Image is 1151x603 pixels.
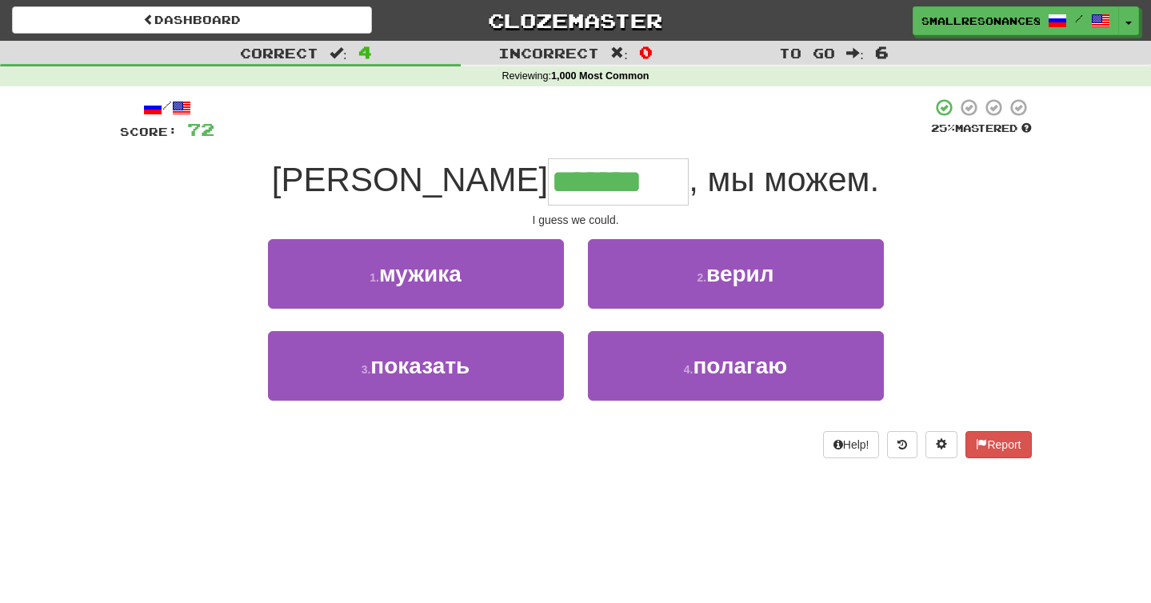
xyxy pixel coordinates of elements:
[268,239,564,309] button: 1.мужика
[684,363,693,376] small: 4 .
[706,262,774,286] span: верил
[498,45,599,61] span: Incorrect
[887,431,917,458] button: Round history (alt+y)
[846,46,864,60] span: :
[693,353,787,378] span: полагаю
[120,125,178,138] span: Score:
[362,363,371,376] small: 3 .
[551,70,649,82] strong: 1,000 Most Common
[240,45,318,61] span: Correct
[12,6,372,34] a: Dashboard
[120,212,1032,228] div: I guess we could.
[370,271,379,284] small: 1 .
[396,6,756,34] a: Clozemaster
[875,42,889,62] span: 6
[588,331,884,401] button: 4.полагаю
[379,262,462,286] span: мужика
[779,45,835,61] span: To go
[330,46,347,60] span: :
[268,331,564,401] button: 3.показать
[1075,13,1083,24] span: /
[931,122,1032,136] div: Mastered
[913,6,1119,35] a: SmallResonance8110 /
[965,431,1031,458] button: Report
[823,431,880,458] button: Help!
[697,271,706,284] small: 2 .
[370,353,470,378] span: показать
[588,239,884,309] button: 2.верил
[639,42,653,62] span: 0
[272,161,548,198] span: [PERSON_NAME]
[931,122,955,134] span: 25 %
[610,46,628,60] span: :
[120,98,214,118] div: /
[689,161,879,198] span: , мы можем.
[921,14,1040,28] span: SmallResonance8110
[187,119,214,139] span: 72
[358,42,372,62] span: 4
